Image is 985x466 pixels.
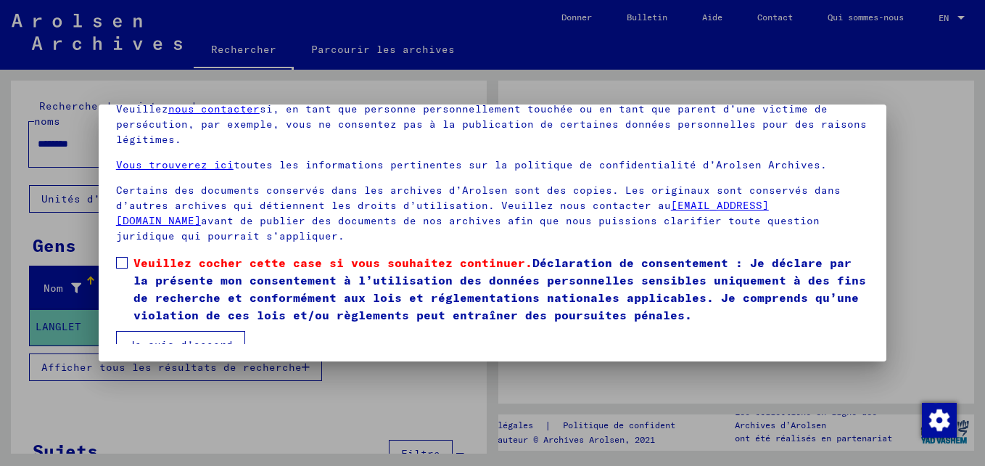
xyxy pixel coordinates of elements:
[116,158,234,171] a: Vous trouverez ici
[116,183,869,244] p: Certains des documents conservés dans les archives d’Arolsen sont des copies. Les originaux sont ...
[922,403,957,438] img: Modifier le consentement
[116,158,869,173] p: toutes les informations pertinentes sur la politique de confidentialité d’Arolsen Archives.
[168,102,260,115] a: nous contacter
[116,331,245,359] button: Je suis d’accord
[116,102,869,147] p: Veuillez si, en tant que personne personnellement touchée ou en tant que parent d’une victime de ...
[133,256,532,270] span: Veuillez cocher cette case si vous souhaitez continuer.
